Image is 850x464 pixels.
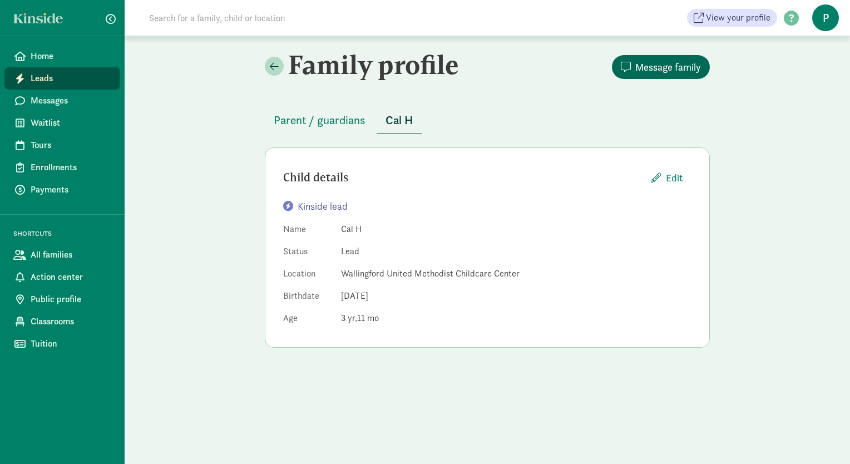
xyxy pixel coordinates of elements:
span: Parent / guardians [274,111,365,129]
dt: Name [283,223,332,240]
dt: Birthdate [283,289,332,307]
a: Parent / guardians [265,114,374,127]
span: Enrollments [31,161,111,174]
span: Payments [31,183,111,196]
span: Tours [31,139,111,152]
span: Messages [31,94,111,107]
div: Child details [283,169,643,186]
span: 11 [357,312,379,324]
button: Edit [643,166,691,190]
a: Tuition [4,333,120,355]
dt: Status [283,245,332,263]
a: Public profile [4,288,120,310]
a: Payments [4,179,120,201]
span: Tuition [31,337,111,351]
span: P [812,4,839,31]
input: Search for a family, child or location [142,7,454,29]
dd: Cal H [341,223,691,236]
a: Enrollments [4,156,120,179]
span: View your profile [706,11,770,24]
dt: Location [283,267,332,285]
a: Leads [4,67,120,90]
span: All families [31,248,111,261]
span: Public profile [31,293,111,306]
div: Kinside lead [283,199,691,214]
span: Message family [635,60,701,75]
a: Cal H [377,114,422,127]
span: Action center [31,270,111,284]
a: View your profile [687,9,777,27]
span: Edit [666,170,683,185]
span: Home [31,50,111,63]
a: All families [4,244,120,266]
a: Action center [4,266,120,288]
span: Classrooms [31,315,111,328]
a: Home [4,45,120,67]
a: Tours [4,134,120,156]
iframe: Chat Widget [794,411,850,464]
span: [DATE] [341,290,368,302]
button: Parent / guardians [265,107,374,134]
span: 3 [341,312,357,324]
dt: Age [283,312,332,329]
h2: Family profile [265,49,485,80]
a: Classrooms [4,310,120,333]
dd: Lead [341,245,691,258]
a: Waitlist [4,112,120,134]
dd: Wallingford United Methodist Childcare Center [341,267,691,280]
span: Cal H [386,111,413,129]
button: Message family [612,55,710,79]
span: Leads [31,72,111,85]
button: Cal H [377,107,422,134]
a: Messages [4,90,120,112]
span: Waitlist [31,116,111,130]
